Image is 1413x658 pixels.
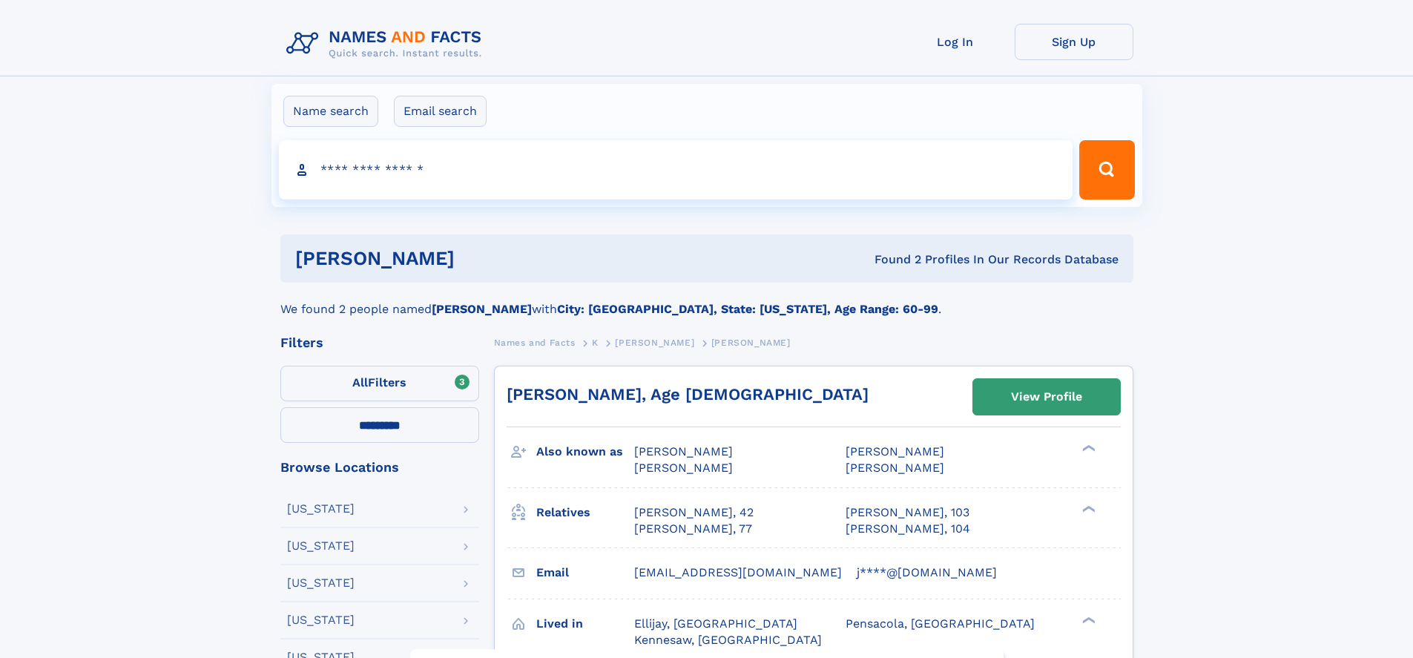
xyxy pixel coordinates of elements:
a: Log In [896,24,1015,60]
div: We found 2 people named with . [280,283,1133,318]
b: [PERSON_NAME] [432,302,532,316]
button: Search Button [1079,140,1134,200]
h3: Lived in [536,611,634,636]
img: Logo Names and Facts [280,24,494,64]
a: [PERSON_NAME] [615,333,694,352]
a: [PERSON_NAME], 104 [846,521,970,537]
div: Filters [280,336,479,349]
a: Names and Facts [494,333,576,352]
div: ❯ [1078,504,1096,513]
div: [US_STATE] [287,503,355,515]
h3: Email [536,560,634,585]
div: View Profile [1011,380,1082,414]
b: City: [GEOGRAPHIC_DATA], State: [US_STATE], Age Range: 60-99 [557,302,938,316]
a: [PERSON_NAME], 103 [846,504,969,521]
label: Filters [280,366,479,401]
a: [PERSON_NAME], 77 [634,521,752,537]
div: ❯ [1078,444,1096,453]
span: [PERSON_NAME] [615,338,694,348]
span: Pensacola, [GEOGRAPHIC_DATA] [846,616,1035,631]
a: [PERSON_NAME], Age [DEMOGRAPHIC_DATA] [507,385,869,404]
span: All [352,375,368,389]
span: [PERSON_NAME] [634,461,733,475]
div: [US_STATE] [287,577,355,589]
a: K [592,333,599,352]
div: [US_STATE] [287,614,355,626]
span: [PERSON_NAME] [846,461,944,475]
a: View Profile [973,379,1120,415]
span: Kennesaw, [GEOGRAPHIC_DATA] [634,633,822,647]
span: [PERSON_NAME] [634,444,733,458]
h3: Relatives [536,500,634,525]
span: Ellijay, [GEOGRAPHIC_DATA] [634,616,797,631]
span: [PERSON_NAME] [711,338,791,348]
span: [EMAIL_ADDRESS][DOMAIN_NAME] [634,565,842,579]
h1: [PERSON_NAME] [295,249,665,268]
input: search input [279,140,1073,200]
label: Email search [394,96,487,127]
span: [PERSON_NAME] [846,444,944,458]
div: [US_STATE] [287,540,355,552]
div: Found 2 Profiles In Our Records Database [665,251,1119,268]
span: K [592,338,599,348]
div: ❯ [1078,615,1096,625]
a: [PERSON_NAME], 42 [634,504,754,521]
label: Name search [283,96,378,127]
div: Browse Locations [280,461,479,474]
h3: Also known as [536,439,634,464]
a: Sign Up [1015,24,1133,60]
